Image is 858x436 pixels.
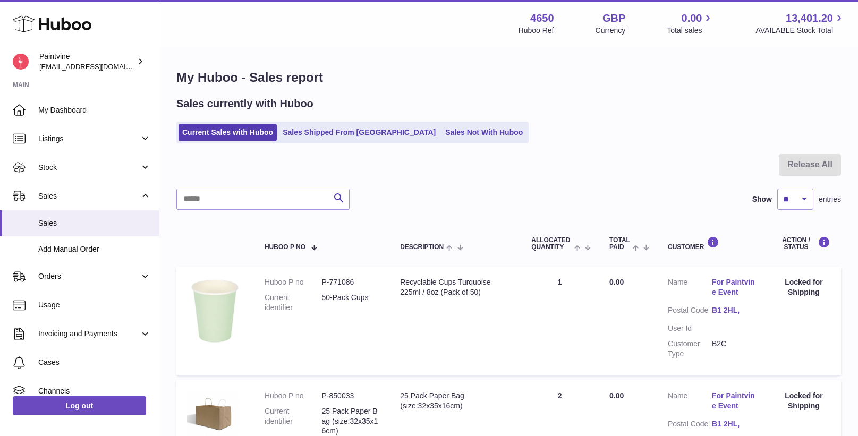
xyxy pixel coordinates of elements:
[38,300,151,310] span: Usage
[668,236,756,251] div: Customer
[38,357,151,367] span: Cases
[519,25,554,36] div: Huboo Ref
[712,277,756,297] a: For Paintvine Event
[38,244,151,254] span: Add Manual Order
[38,105,151,115] span: My Dashboard
[609,237,630,251] span: Total paid
[400,391,510,411] div: 25 Pack Paper Bag (size:32x35x16cm)
[176,97,313,111] h2: Sales currently with Huboo
[777,236,830,251] div: Action / Status
[38,218,151,228] span: Sales
[712,391,756,411] a: For Paintvine Event
[39,62,156,71] span: [EMAIL_ADDRESS][DOMAIN_NAME]
[712,339,756,359] dd: B2C
[682,11,702,25] span: 0.00
[752,194,772,204] label: Show
[712,419,756,429] a: B1 2HL,
[596,25,626,36] div: Currency
[179,124,277,141] a: Current Sales with Huboo
[668,277,712,300] dt: Name
[777,277,830,297] div: Locked for Shipping
[755,25,845,36] span: AVAILABLE Stock Total
[441,124,526,141] a: Sales Not With Huboo
[521,267,599,374] td: 1
[322,391,379,401] dd: P-850033
[668,391,712,414] dt: Name
[13,54,29,70] img: euan@paintvine.co.uk
[602,11,625,25] strong: GBP
[668,323,712,334] dt: User Id
[668,419,712,432] dt: Postal Code
[531,237,571,251] span: ALLOCATED Quantity
[265,277,322,287] dt: Huboo P no
[786,11,833,25] span: 13,401.20
[668,339,712,359] dt: Customer Type
[609,278,624,286] span: 0.00
[176,69,841,86] h1: My Huboo - Sales report
[265,391,322,401] dt: Huboo P no
[265,293,322,313] dt: Current identifier
[400,277,510,297] div: Recyclable Cups Turquoise 225ml / 8oz (Pack of 50)
[530,11,554,25] strong: 4650
[667,11,714,36] a: 0.00 Total sales
[279,124,439,141] a: Sales Shipped From [GEOGRAPHIC_DATA]
[13,396,146,415] a: Log out
[187,277,240,347] img: 1683653173.png
[265,244,305,251] span: Huboo P no
[38,386,151,396] span: Channels
[38,271,140,281] span: Orders
[322,277,379,287] dd: P-771086
[38,134,140,144] span: Listings
[38,329,140,339] span: Invoicing and Payments
[400,244,444,251] span: Description
[667,25,714,36] span: Total sales
[39,52,135,72] div: Paintvine
[609,391,624,400] span: 0.00
[755,11,845,36] a: 13,401.20 AVAILABLE Stock Total
[712,305,756,315] a: B1 2HL,
[777,391,830,411] div: Locked for Shipping
[819,194,841,204] span: entries
[38,163,140,173] span: Stock
[668,305,712,318] dt: Postal Code
[322,293,379,313] dd: 50-Pack Cups
[38,191,140,201] span: Sales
